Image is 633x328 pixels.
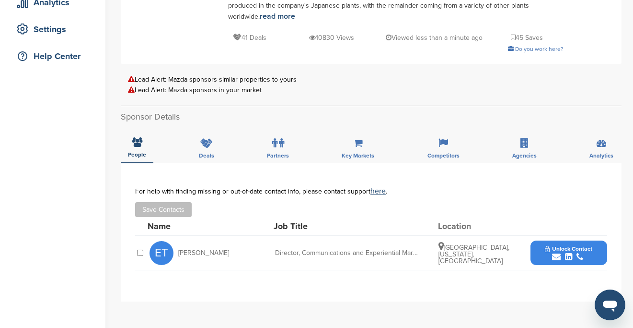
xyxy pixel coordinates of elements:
div: Director, Communications and Experiential Marketing [275,250,419,256]
span: Partners [267,153,289,158]
a: read more [260,12,295,21]
div: Job Title [274,222,417,231]
p: Viewed less than a minute ago [386,32,483,44]
span: ET [150,241,173,265]
span: Do you work here? [515,46,564,52]
span: Deals [199,153,214,158]
span: Analytics [589,153,613,158]
button: Save Contacts [135,202,192,217]
span: [PERSON_NAME] [178,250,229,256]
a: Help Center [10,45,96,67]
div: Location [438,222,510,231]
p: 41 Deals [233,32,266,44]
span: People [128,152,146,158]
a: here [370,186,386,196]
div: Name [148,222,253,231]
div: For help with finding missing or out-of-date contact info, please contact support . [135,187,607,195]
div: Help Center [14,48,96,65]
div: Lead Alert: Mazda sponsors similar properties to yours [128,76,614,83]
div: Lead Alert: Mazda sponsors in your market [128,86,614,94]
p: 10830 Views [309,32,354,44]
h2: Sponsor Details [121,110,621,123]
p: 45 Saves [511,32,543,44]
button: Unlock Contact [533,239,604,267]
span: Agencies [512,153,537,158]
span: Key Markets [342,153,374,158]
span: [GEOGRAPHIC_DATA], [US_STATE], [GEOGRAPHIC_DATA] [438,243,509,265]
span: Unlock Contact [545,245,592,252]
a: Settings [10,18,96,40]
div: Settings [14,21,96,38]
a: Do you work here? [508,46,564,52]
span: Competitors [427,153,460,158]
iframe: Button to launch messaging window [595,290,625,320]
